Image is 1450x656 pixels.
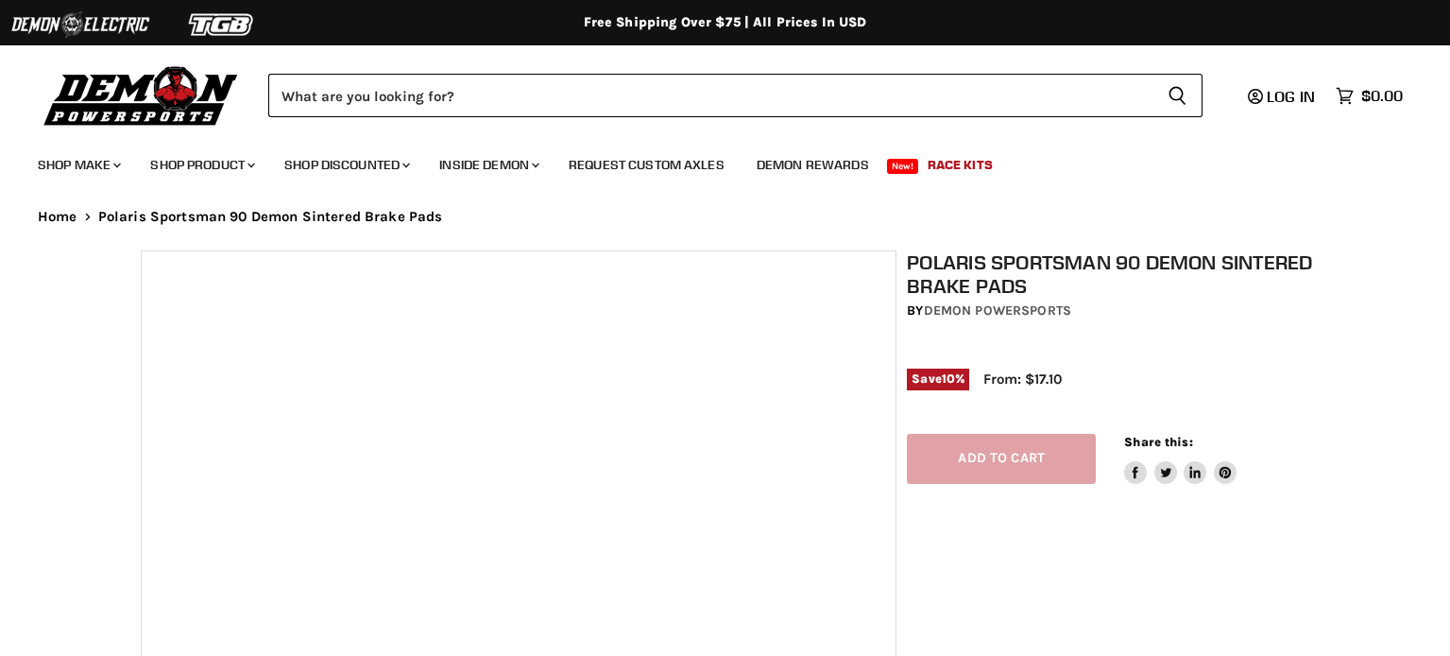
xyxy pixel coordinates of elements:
[1326,82,1412,110] a: $0.00
[913,146,1007,184] a: Race Kits
[268,74,1152,117] input: Search
[425,146,551,184] a: Inside Demon
[1361,87,1403,105] span: $0.00
[983,371,1062,388] span: From: $17.10
[151,7,293,43] img: TGB Logo 2
[268,74,1203,117] form: Product
[1239,88,1326,105] a: Log in
[24,138,1398,184] ul: Main menu
[1124,434,1237,484] aside: Share this:
[942,371,955,386] span: 10
[1124,435,1192,449] span: Share this:
[887,159,919,174] span: New!
[38,209,77,225] a: Home
[1267,87,1315,106] span: Log in
[38,61,245,129] img: Demon Powersports
[1152,74,1203,117] button: Search
[924,302,1071,319] a: Demon Powersports
[742,146,883,184] a: Demon Rewards
[907,369,969,389] span: Save %
[907,250,1320,298] h1: Polaris Sportsman 90 Demon Sintered Brake Pads
[907,301,1320,321] div: by
[136,146,266,184] a: Shop Product
[554,146,739,184] a: Request Custom Axles
[270,146,421,184] a: Shop Discounted
[9,7,151,43] img: Demon Electric Logo 2
[24,146,132,184] a: Shop Make
[98,209,443,225] span: Polaris Sportsman 90 Demon Sintered Brake Pads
